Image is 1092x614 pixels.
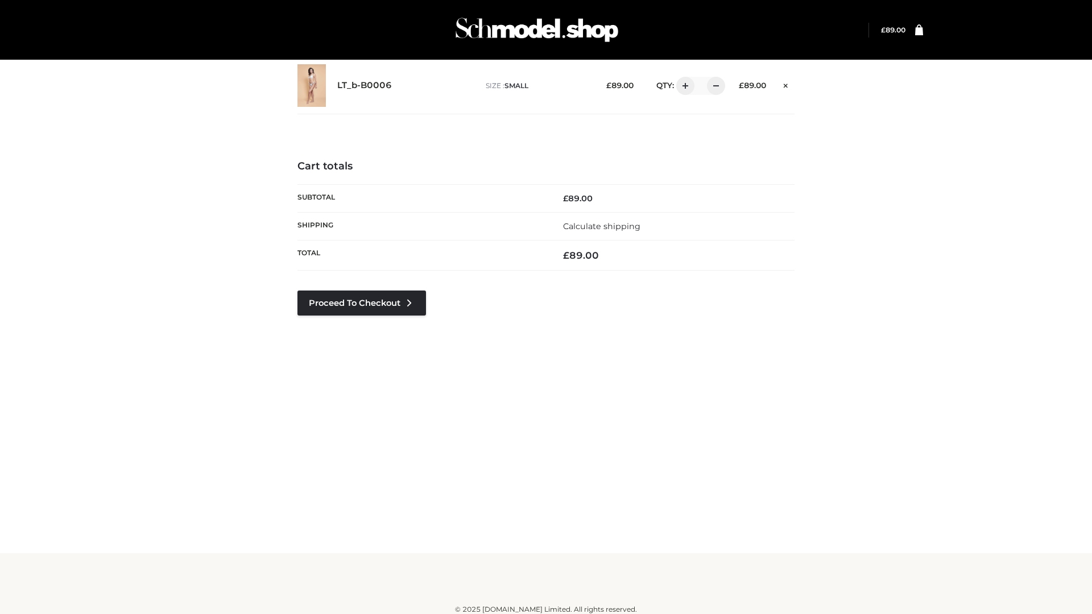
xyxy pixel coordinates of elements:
bdi: 89.00 [881,26,905,34]
a: Proceed to Checkout [297,291,426,316]
bdi: 89.00 [739,81,766,90]
th: Total [297,240,546,271]
bdi: 89.00 [563,193,593,204]
div: QTY: [645,77,721,95]
bdi: 89.00 [606,81,634,90]
span: £ [563,193,568,204]
span: £ [563,250,569,261]
a: Calculate shipping [563,221,640,231]
a: Remove this item [777,77,795,92]
bdi: 89.00 [563,250,599,261]
span: £ [881,26,886,34]
h4: Cart totals [297,160,795,173]
span: SMALL [504,81,528,90]
img: Schmodel Admin 964 [452,7,622,52]
span: £ [739,81,744,90]
th: Shipping [297,212,546,240]
a: £89.00 [881,26,905,34]
a: LT_b-B0006 [337,80,392,91]
span: £ [606,81,611,90]
p: size : [486,81,589,91]
th: Subtotal [297,184,546,212]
